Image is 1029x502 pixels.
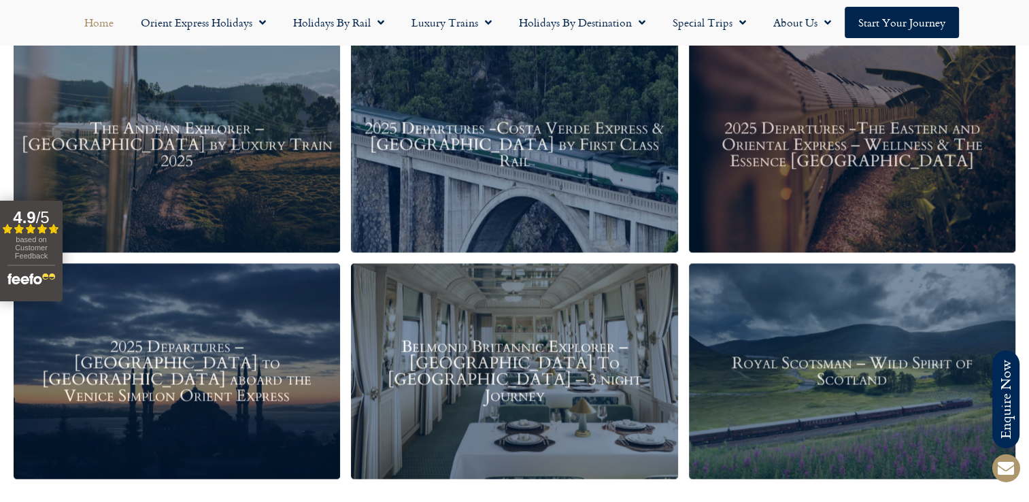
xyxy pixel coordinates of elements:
a: 2025 Departures – [GEOGRAPHIC_DATA] to [GEOGRAPHIC_DATA] aboard the Venice Simplon Orient Express [14,263,340,479]
a: About Us [760,7,845,38]
a: The Andean Explorer – [GEOGRAPHIC_DATA] by Luxury Train 2025 [14,37,340,252]
nav: Menu [7,7,1022,38]
a: 2025 Departures -The Eastern and Oriental Express – Wellness & The Essence [GEOGRAPHIC_DATA] [689,37,1015,252]
a: Belmond Britannic Explorer – [GEOGRAPHIC_DATA] To [GEOGRAPHIC_DATA] – 3 night Journey [351,263,677,479]
h3: 2025 Departures -The Eastern and Oriental Express – Wellness & The Essence [GEOGRAPHIC_DATA] [696,120,1009,169]
a: 2025 Departures -Costa Verde Express & [GEOGRAPHIC_DATA] by First Class Rail [351,37,677,252]
h3: Royal Scotsman – Wild Spirit of Scotland [696,354,1009,387]
a: Orient Express Holidays [127,7,280,38]
a: Luxury Trains [398,7,505,38]
h3: The Andean Explorer – [GEOGRAPHIC_DATA] by Luxury Train 2025 [20,120,333,169]
a: Royal Scotsman – Wild Spirit of Scotland [689,263,1015,479]
h3: 2025 Departures -Costa Verde Express & [GEOGRAPHIC_DATA] by First Class Rail [358,120,671,169]
a: Holidays by Destination [505,7,659,38]
h3: Belmond Britannic Explorer – [GEOGRAPHIC_DATA] To [GEOGRAPHIC_DATA] – 3 night Journey [358,338,671,403]
a: Home [71,7,127,38]
a: Special Trips [659,7,760,38]
a: Start your Journey [845,7,959,38]
h3: 2025 Departures – [GEOGRAPHIC_DATA] to [GEOGRAPHIC_DATA] aboard the Venice Simplon Orient Express [20,338,333,403]
a: Holidays by Rail [280,7,398,38]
